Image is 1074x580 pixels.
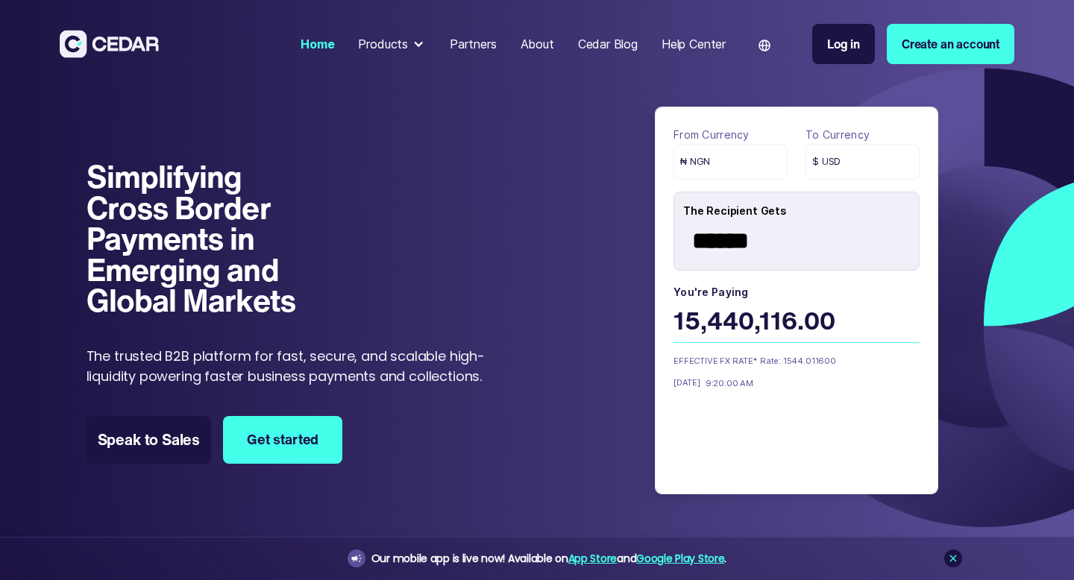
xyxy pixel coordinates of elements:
span: ₦ NGN [680,154,710,168]
a: Help Center [656,28,732,60]
a: Log in [812,24,875,64]
div: Help Center [662,35,726,53]
div: Products [352,29,432,59]
div: Our mobile app is live now! Available on and . [371,549,726,568]
a: Partners [444,28,503,60]
label: You're paying [673,283,920,301]
div: Products [358,35,408,53]
div: 15,440,116.00 [673,303,920,341]
div: Home [301,35,334,53]
a: Cedar Blog [572,28,644,60]
img: announcement [351,552,362,564]
a: App Store [568,551,617,566]
a: Home [295,28,340,60]
div: Log in [827,35,860,53]
div: Partners [450,35,497,53]
a: Create an account [887,24,1014,64]
a: Speak to Sales [87,416,212,464]
div: About [521,35,554,53]
a: Google Play Store [636,551,724,566]
div: Cedar Blog [578,35,638,53]
div: 9:20:00 AM [700,377,753,389]
form: payField [673,125,920,431]
div: The Recipient Gets [683,197,919,225]
label: From currency [673,125,788,144]
div: Rate: 1544.011600 [760,355,872,368]
p: The trusted B2B platform for fast, secure, and scalable high-liquidity powering faster business p... [87,346,493,386]
div: [DATE] [673,377,700,389]
a: About [515,28,560,60]
a: Get started [223,416,342,464]
label: To currency [805,125,920,144]
h1: Simplifying Cross Border Payments in Emerging and Global Markets [87,161,330,316]
span: $ USD [812,154,841,168]
div: EFFECTIVE FX RATE* [673,355,760,367]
